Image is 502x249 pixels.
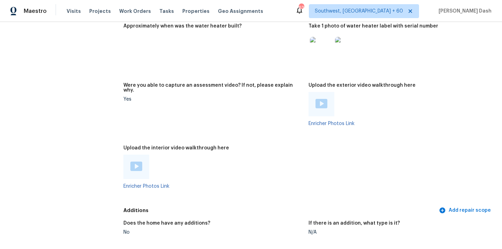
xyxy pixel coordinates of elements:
[123,24,242,29] h5: Approximately when was the water heater built?
[315,8,403,15] span: Southwest, [GEOGRAPHIC_DATA] + 60
[123,230,303,235] div: No
[182,8,210,15] span: Properties
[309,221,400,226] h5: If there is an addition, what type is it?
[123,83,303,93] h5: Were you able to capture an assessment video? If not, please explain why.
[123,221,210,226] h5: Does the home have any additions?
[159,9,174,14] span: Tasks
[309,83,416,88] h5: Upload the exterior video walkthrough here
[309,121,355,126] a: Enricher Photos Link
[309,230,488,235] div: N/A
[438,204,494,217] button: Add repair scope
[315,99,327,108] img: Play Video
[119,8,151,15] span: Work Orders
[309,24,438,29] h5: Take 1 photo of water heater label with serial number
[299,4,304,11] div: 635
[123,207,438,214] h5: Additions
[315,99,327,109] a: Play Video
[89,8,111,15] span: Projects
[24,8,47,15] span: Maestro
[123,97,303,102] div: Yes
[130,162,142,172] a: Play Video
[67,8,81,15] span: Visits
[440,206,491,215] span: Add repair scope
[123,146,229,150] h5: Upload the interior video walkthrough here
[123,184,169,189] a: Enricher Photos Link
[130,162,142,171] img: Play Video
[436,8,492,15] span: [PERSON_NAME] Dash
[218,8,263,15] span: Geo Assignments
